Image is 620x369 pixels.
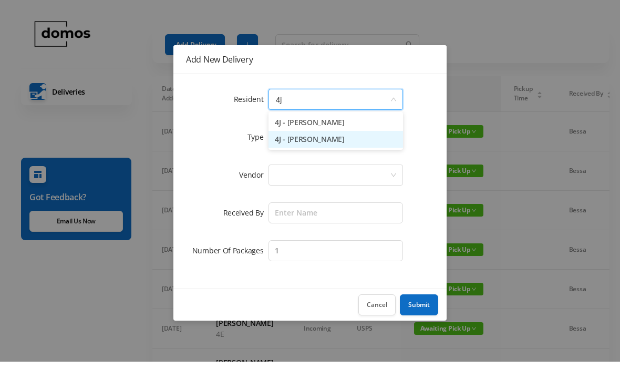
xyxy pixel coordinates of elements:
button: Cancel [358,302,396,323]
i: icon: down [390,104,397,111]
label: Received By [223,215,269,225]
li: 4J - [PERSON_NAME] [268,138,403,155]
input: Enter Name [268,210,403,231]
button: Submit [400,302,438,323]
form: Add New Delivery [186,94,434,271]
div: Add New Delivery [186,61,434,73]
label: Type [247,139,269,149]
label: Number Of Packages [192,253,269,263]
label: Vendor [239,177,268,187]
i: icon: down [390,179,397,187]
li: 4J - [PERSON_NAME] [268,121,403,138]
label: Resident [234,101,269,111]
